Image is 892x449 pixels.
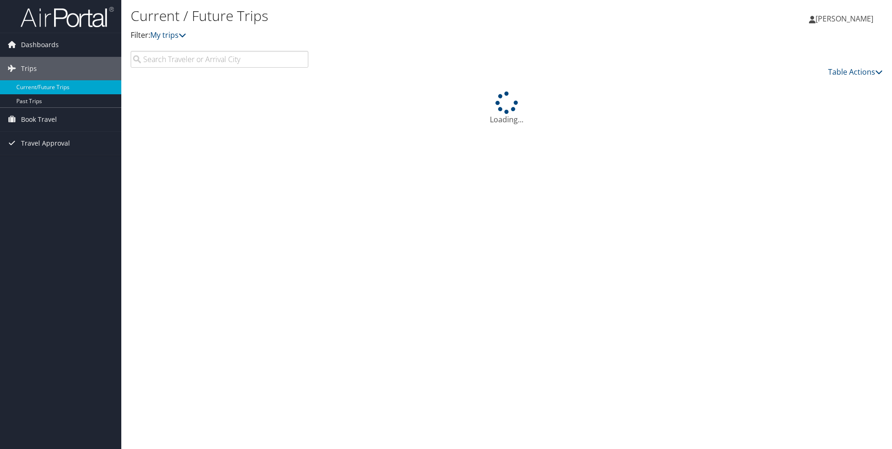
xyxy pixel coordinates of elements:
[809,5,883,33] a: [PERSON_NAME]
[21,33,59,56] span: Dashboards
[131,29,632,42] p: Filter:
[21,57,37,80] span: Trips
[150,30,186,40] a: My trips
[131,51,308,68] input: Search Traveler or Arrival City
[815,14,873,24] span: [PERSON_NAME]
[828,67,883,77] a: Table Actions
[21,132,70,155] span: Travel Approval
[131,6,632,26] h1: Current / Future Trips
[21,6,114,28] img: airportal-logo.png
[21,108,57,131] span: Book Travel
[131,91,883,125] div: Loading...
